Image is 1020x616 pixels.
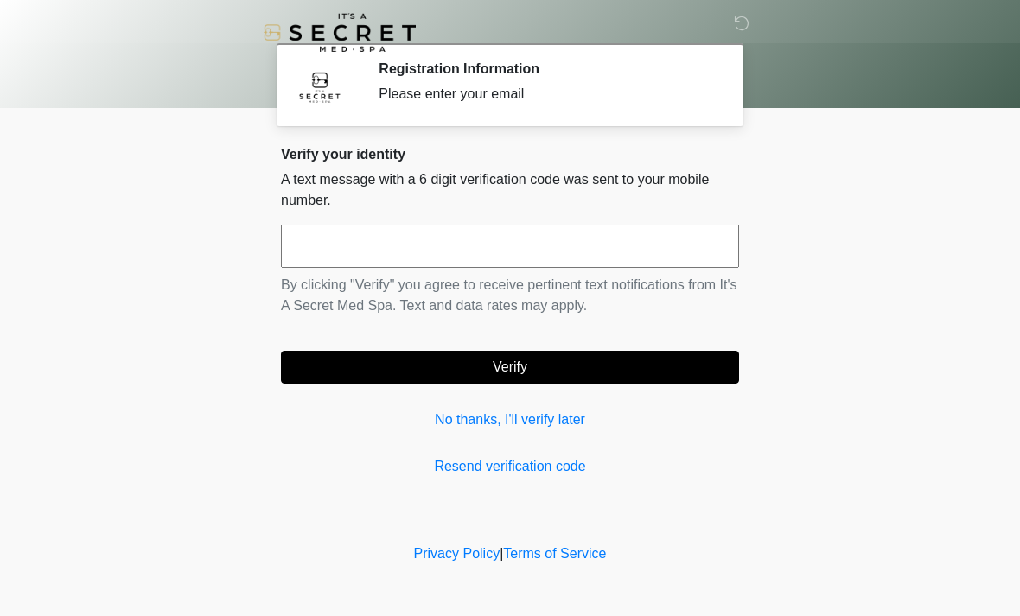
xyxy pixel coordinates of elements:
[281,169,739,211] p: A text message with a 6 digit verification code was sent to your mobile number.
[281,146,739,162] h2: Verify your identity
[281,275,739,316] p: By clicking "Verify" you agree to receive pertinent text notifications from It's A Secret Med Spa...
[379,60,713,77] h2: Registration Information
[379,84,713,105] div: Please enter your email
[414,546,500,561] a: Privacy Policy
[264,13,416,52] img: It's A Secret Med Spa Logo
[281,351,739,384] button: Verify
[503,546,606,561] a: Terms of Service
[500,546,503,561] a: |
[281,456,739,477] a: Resend verification code
[294,60,346,112] img: Agent Avatar
[281,410,739,430] a: No thanks, I'll verify later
